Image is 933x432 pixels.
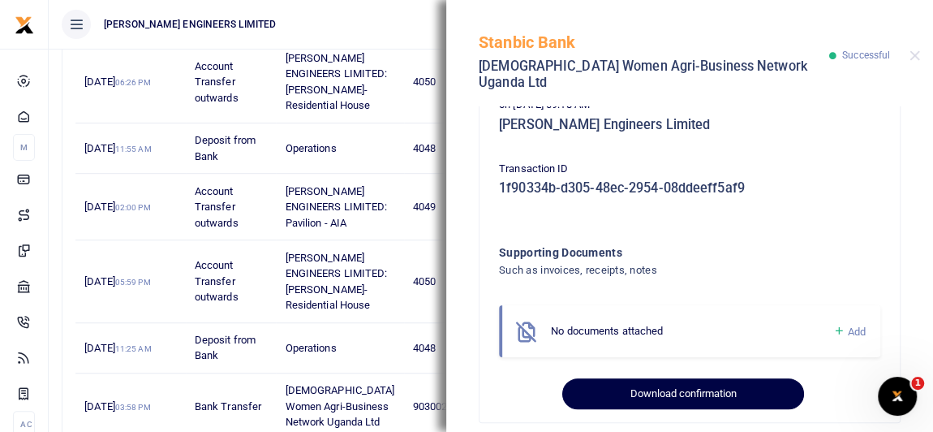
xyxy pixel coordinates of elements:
[286,142,337,154] span: Operations
[286,185,388,229] span: [PERSON_NAME] ENGINEERS LIMITED: Pavilion - AIA
[286,252,388,312] span: [PERSON_NAME] ENGINEERS LIMITED: [PERSON_NAME]-Residential House
[479,32,829,52] h5: Stanbic Bank
[499,117,880,133] h5: [PERSON_NAME] Engineers Limited
[115,344,152,353] small: 11:25 AM
[413,201,436,213] span: 4049
[909,50,920,61] button: Close
[413,342,436,354] span: 4048
[195,259,239,303] span: Account Transfer outwards
[551,325,663,337] span: No documents attached
[195,134,256,162] span: Deposit from Bank
[562,378,803,409] button: Download confirmation
[499,244,815,261] h4: Supporting Documents
[195,60,239,104] span: Account Transfer outwards
[911,377,924,390] span: 1
[84,400,150,413] span: [DATE]
[115,403,151,412] small: 03:58 PM
[413,400,488,413] span: 9030025682709
[84,142,151,154] span: [DATE]
[499,161,880,178] p: Transaction ID
[115,278,151,287] small: 05:59 PM
[286,52,388,112] span: [PERSON_NAME] ENGINEERS LIMITED: [PERSON_NAME]-Residential House
[195,334,256,362] span: Deposit from Bank
[115,78,151,87] small: 06:26 PM
[499,261,815,279] h4: Such as invoices, receipts, notes
[115,203,151,212] small: 02:00 PM
[84,275,150,287] span: [DATE]
[848,326,866,338] span: Add
[84,201,150,213] span: [DATE]
[413,275,436,287] span: 4050
[15,15,34,35] img: logo-small
[13,134,35,161] li: M
[413,142,436,154] span: 4048
[286,384,395,428] span: [DEMOGRAPHIC_DATA] Women Agri-Business Network Uganda Ltd
[842,50,890,61] span: Successful
[97,17,282,32] span: [PERSON_NAME] ENGINEERS LIMITED
[499,180,880,197] h5: 1f90334b-d305-48ec-2954-08ddeeff5af9
[15,18,34,30] a: logo-small logo-large logo-large
[195,400,261,413] span: Bank Transfer
[195,185,239,229] span: Account Transfer outwards
[499,97,880,114] p: on [DATE] 09:18 AM
[115,145,152,153] small: 11:55 AM
[479,58,829,90] h5: [DEMOGRAPHIC_DATA] Women Agri-Business Network Uganda Ltd
[878,377,917,416] iframe: Intercom live chat
[84,342,151,354] span: [DATE]
[413,76,436,88] span: 4050
[286,342,337,354] span: Operations
[84,76,150,88] span: [DATE]
[832,322,866,341] a: Add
